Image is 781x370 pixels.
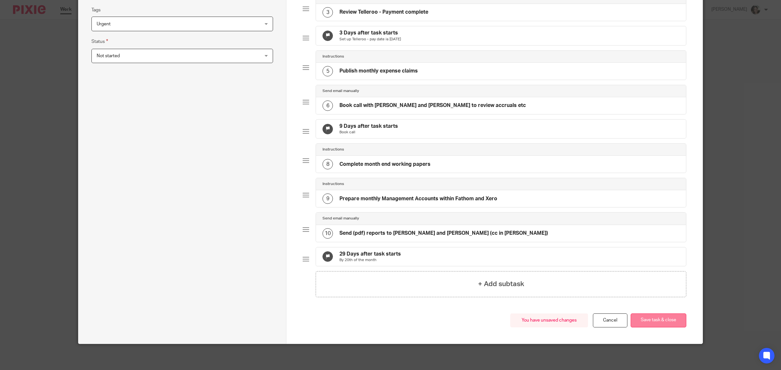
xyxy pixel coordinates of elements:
[97,54,120,58] span: Not started
[322,193,333,204] div: 9
[339,30,401,36] h4: 3 Days after task starts
[322,181,344,187] h4: Instructions
[322,54,344,59] h4: Instructions
[322,216,359,221] h4: Send email manually
[91,38,108,45] label: Status
[478,279,524,289] h4: + Add subtask
[339,123,398,130] h4: 9 Days after task starts
[339,258,401,263] p: By 20th of the month
[593,313,627,327] a: Cancel
[339,251,401,258] h4: 29 Days after task starts
[322,88,359,94] h4: Send email manually
[91,7,101,13] label: Tags
[339,230,548,237] h4: Send (pdf) reports to [PERSON_NAME] and [PERSON_NAME] (cc in [PERSON_NAME])
[339,130,398,135] p: Book call
[510,313,588,327] div: You have unsaved changes
[339,37,401,42] p: Set up Telleroo - pay date is [DATE]
[97,22,111,26] span: Urgent
[322,147,344,152] h4: Instructions
[322,228,333,239] div: 10
[339,195,497,202] h4: Prepare monthly Management Accounts within Fathom and Xero
[322,100,333,111] div: 6
[322,159,333,169] div: 8
[339,102,526,109] h4: Book call with [PERSON_NAME] and [PERSON_NAME] to review accruals etc
[339,161,431,168] h4: Complete month end working papers
[339,9,428,16] h4: Review Telleroo - Payment complete
[339,68,418,74] h4: Publish monthly expense claims
[322,66,333,76] div: 5
[322,7,333,18] div: 3
[631,313,686,327] button: Save task & close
